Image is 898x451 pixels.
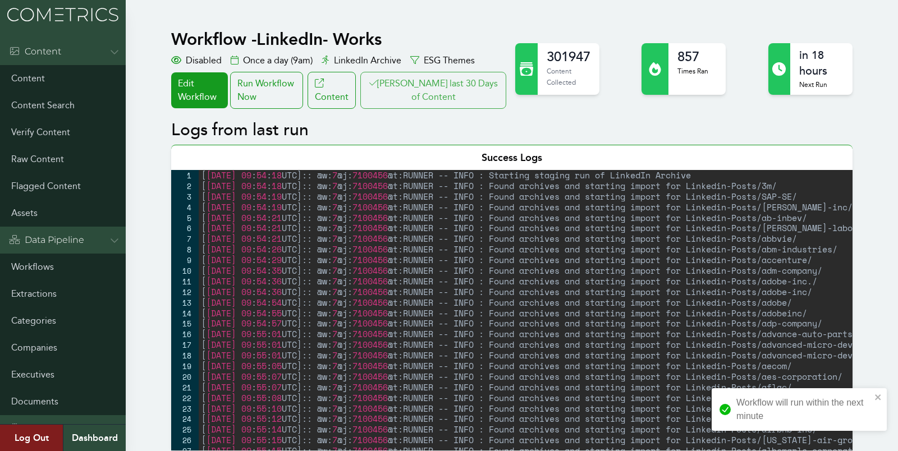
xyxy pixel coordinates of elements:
[171,361,199,371] div: 19
[736,396,871,423] div: Workflow will run within the next minute
[171,318,199,329] div: 15
[171,424,199,435] div: 25
[171,191,199,202] div: 3
[171,54,222,67] div: Disabled
[171,403,199,414] div: 23
[171,339,199,350] div: 17
[308,72,356,109] a: Content
[171,170,199,181] div: 1
[171,382,199,393] div: 21
[547,66,590,88] p: Content Collected
[9,45,61,58] div: Content
[171,371,199,382] div: 20
[410,54,475,67] div: ESG Themes
[9,422,55,435] div: Admin
[171,202,199,213] div: 4
[171,29,508,49] h1: Workflow - LinkedIn- Works
[171,255,199,265] div: 9
[171,297,199,308] div: 13
[322,54,401,67] div: LinkedIn Archive
[547,48,590,66] h2: 301947
[171,233,199,244] div: 7
[677,48,708,66] h2: 857
[171,72,227,108] a: Edit Workflow
[360,72,506,109] button: [PERSON_NAME] last 30 Days of Content
[171,223,199,233] div: 6
[171,393,199,403] div: 22
[171,350,199,361] div: 18
[63,425,126,451] a: Dashboard
[171,181,199,191] div: 2
[230,72,303,109] div: Run Workflow Now
[799,48,843,79] h2: in 18 hours
[874,393,882,402] button: close
[171,329,199,339] div: 16
[799,79,843,90] p: Next Run
[231,54,313,67] div: Once a day (9am)
[677,66,708,77] p: Times Ran
[171,213,199,223] div: 5
[171,308,199,319] div: 14
[171,244,199,255] div: 8
[171,265,199,276] div: 10
[171,413,199,424] div: 24
[171,276,199,287] div: 11
[9,233,84,247] div: Data Pipeline
[171,145,852,170] div: Success Logs
[171,120,852,140] h2: Logs from last run
[171,287,199,297] div: 12
[171,435,199,445] div: 26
